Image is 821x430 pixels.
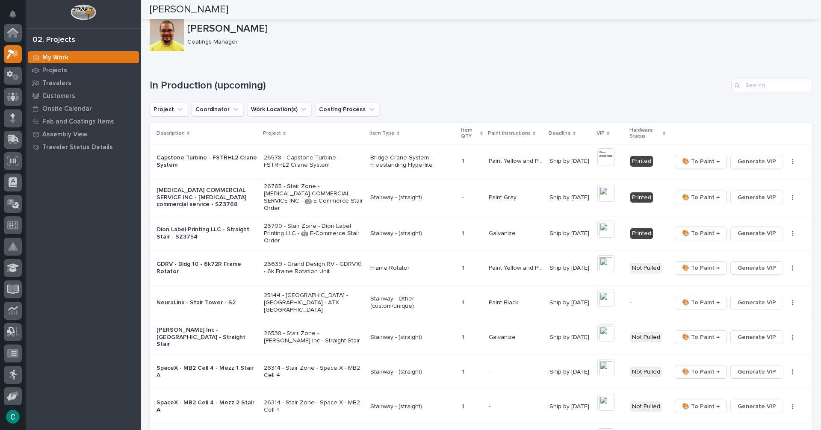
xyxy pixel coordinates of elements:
[150,103,188,116] button: Project
[630,332,662,343] div: Not Pulled
[192,103,244,116] button: Coordinator
[263,129,281,138] p: Project
[549,263,591,272] p: Ship by [DATE]
[157,129,185,138] p: Description
[489,263,544,272] p: Paint Yellow and Paint Black
[42,105,92,113] p: Onsite Calendar
[675,191,727,204] button: 🎨 To Paint →
[738,192,776,203] span: Generate VIP
[462,156,466,165] p: 1
[630,228,653,239] div: Printed
[730,400,783,413] button: Generate VIP
[489,192,518,201] p: Paint Gray
[549,332,591,341] p: Ship by [DATE]
[675,296,727,309] button: 🎨 To Paint →
[264,330,363,345] p: 26538 - Stair Zone - [PERSON_NAME] Inc - Straight Stair
[264,292,363,313] p: 25144 - [GEOGRAPHIC_DATA] - [GEOGRAPHIC_DATA] - ATX [GEOGRAPHIC_DATA]
[682,401,720,412] span: 🎨 To Paint →
[630,299,665,306] p: -
[630,156,653,167] div: Printed
[597,129,605,138] p: VIP
[370,154,455,169] p: Bridge Crane System - Freestanding Hyperlite
[157,226,257,241] p: Dion Label Printing LLC - Straight Stair - SZ3754
[157,365,257,379] p: SpaceX - MB2 Cell 4 - Mezz 1 Stair A
[682,263,720,273] span: 🎨 To Paint →
[150,80,728,92] h1: In Production (upcoming)
[462,192,465,201] p: -
[549,129,571,138] p: Deadline
[150,179,812,216] tr: [MEDICAL_DATA] COMMERCIAL SERVICE INC - [MEDICAL_DATA] commercial service - SZ376826765 - Stair Z...
[42,92,75,100] p: Customers
[315,103,380,116] button: Coating Process
[630,192,653,203] div: Printed
[730,155,783,168] button: Generate VIP
[675,330,727,344] button: 🎨 To Paint →
[738,263,776,273] span: Generate VIP
[26,77,141,89] a: Travelers
[26,51,141,64] a: My Work
[264,365,363,379] p: 26314 - Stair Zone - Space X - MB2 Cell 4
[549,297,591,306] p: Ship by [DATE]
[264,399,363,414] p: 26314 - Stair Zone - Space X - MB2 Cell 4
[549,367,591,376] p: Ship by [DATE]
[489,297,520,306] p: Paint Black
[26,128,141,141] a: Assembly View
[150,389,812,424] tr: SpaceX - MB2 Cell 4 - Mezz 2 Stair A26314 - Stair Zone - Space X - MB2 Cell 4Stairway - (straight...
[731,79,812,92] input: Search
[675,155,727,168] button: 🎨 To Paint →
[682,297,720,308] span: 🎨 To Paint →
[42,80,71,87] p: Travelers
[730,365,783,379] button: Generate VIP
[247,103,312,116] button: Work Location(s)
[11,10,22,24] div: Notifications
[682,156,720,167] span: 🎨 To Paint →
[730,191,783,204] button: Generate VIP
[264,154,363,169] p: 26578 - Capstone Turbine - FSTRHL2 Crane System
[462,297,466,306] p: 1
[462,401,466,410] p: 1
[489,228,517,237] p: Galvanize
[682,228,720,239] span: 🎨 To Paint →
[549,228,591,237] p: Ship by [DATE]
[489,156,544,165] p: Paint Yellow and Paint Gray
[157,261,257,275] p: GDRV - Bldg 10 - 6k72R Frame Rotator
[682,332,720,342] span: 🎨 To Paint →
[264,183,363,212] p: 26765 - Stair Zone - [MEDICAL_DATA] COMMERCIAL SERVICE INC - 🤖 E-Commerce Stair Order
[150,355,812,389] tr: SpaceX - MB2 Cell 4 - Mezz 1 Stair A26314 - Stair Zone - Space X - MB2 Cell 4Stairway - (straight...
[42,54,68,62] p: My Work
[370,194,455,201] p: Stairway - (straight)
[738,401,776,412] span: Generate VIP
[682,192,720,203] span: 🎨 To Paint →
[42,67,67,74] p: Projects
[150,144,812,179] tr: Capstone Turbine - FSTRHL2 Crane System26578 - Capstone Turbine - FSTRHL2 Crane SystemBridge Cran...
[675,227,727,240] button: 🎨 To Paint →
[675,365,727,379] button: 🎨 To Paint →
[32,35,75,45] div: 02. Projects
[675,400,727,413] button: 🎨 To Paint →
[4,5,22,23] button: Notifications
[370,368,455,376] p: Stairway - (straight)
[462,367,466,376] p: 1
[370,230,455,237] p: Stairway - (straight)
[157,327,257,348] p: [PERSON_NAME] Inc - [GEOGRAPHIC_DATA] - Straight Stair
[26,64,141,77] a: Projects
[370,403,455,410] p: Stairway - (straight)
[187,38,806,46] p: Coatings Manager
[370,295,455,310] p: Stairway - Other (custom/unique)
[462,228,466,237] p: 1
[461,126,478,141] p: Item QTY
[738,367,776,377] span: Generate VIP
[370,265,455,272] p: Frame Rotator
[462,332,466,341] p: 1
[738,297,776,308] span: Generate VIP
[630,367,662,377] div: Not Pulled
[489,401,492,410] p: -
[489,367,492,376] p: -
[157,154,257,169] p: Capstone Turbine - FSTRHL2 Crane System
[730,227,783,240] button: Generate VIP
[264,223,363,244] p: 26700 - Stair Zone - Dion Label Printing LLC - 🤖 E-Commerce Stair Order
[71,4,96,20] img: Workspace Logo
[730,261,783,275] button: Generate VIP
[549,192,591,201] p: Ship by [DATE]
